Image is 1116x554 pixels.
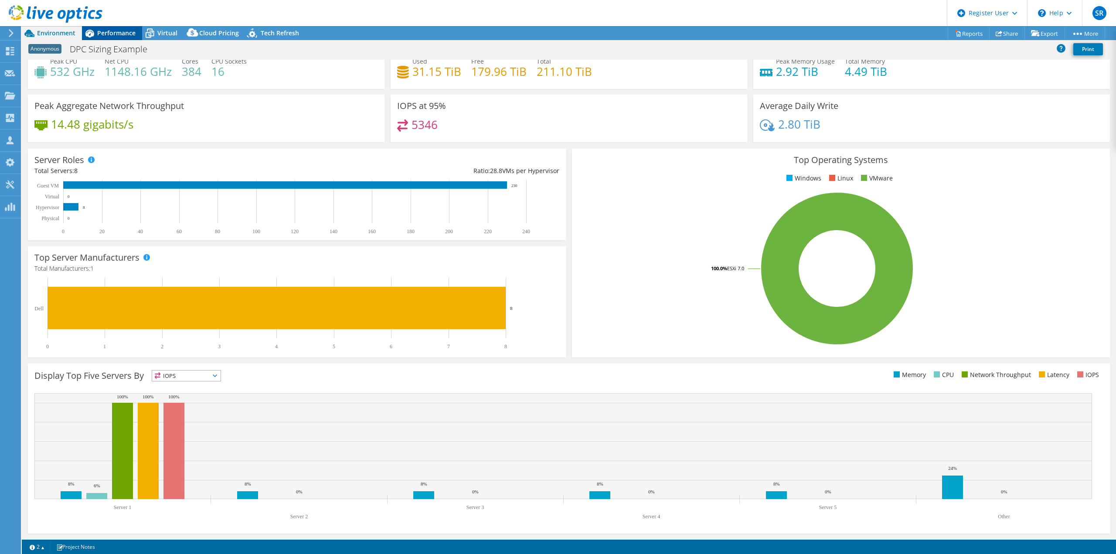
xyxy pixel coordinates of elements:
text: Server 1 [114,504,131,510]
text: Server 3 [466,504,484,510]
text: Server 4 [643,513,660,520]
text: 0% [825,489,831,494]
text: 8% [421,481,427,486]
text: 0 [62,228,65,235]
span: Cores [182,57,198,65]
span: CPU Sockets [211,57,247,65]
span: Peak CPU [50,57,77,65]
a: Reports [948,27,990,40]
a: Export [1024,27,1065,40]
span: 28.8 [490,167,502,175]
text: 8% [68,481,75,486]
h4: 14.48 gigabits/s [51,119,133,129]
text: 20 [99,228,105,235]
span: Anonymous [28,44,61,54]
text: Guest VM [37,183,59,189]
h3: Peak Aggregate Network Throughput [34,101,184,111]
span: Total [537,57,551,65]
tspan: 100.0% [711,265,727,272]
text: 8 [504,343,507,350]
text: 160 [368,228,376,235]
div: Total Servers: [34,166,297,176]
li: IOPS [1075,370,1099,380]
svg: \n [1038,9,1046,17]
h4: 5346 [412,120,438,129]
span: Used [412,57,427,65]
text: 180 [407,228,415,235]
text: 40 [138,228,143,235]
span: 1 [90,264,94,272]
h4: 384 [182,67,201,76]
li: Network Throughput [959,370,1031,380]
text: Server 5 [819,504,837,510]
text: 7 [447,343,450,350]
text: Server 2 [290,513,308,520]
text: 1 [103,343,106,350]
li: Memory [891,370,926,380]
h1: DPC Sizing Example [66,44,161,54]
text: 3 [218,343,221,350]
text: 100% [117,394,128,399]
text: 0 [68,194,70,199]
text: 0% [648,489,655,494]
h4: 211.10 TiB [537,67,592,76]
span: Virtual [157,29,177,37]
h3: Top Operating Systems [578,155,1103,165]
h3: Average Daily Write [760,101,838,111]
span: 8 [74,167,78,175]
span: Net CPU [105,57,129,65]
text: 8% [597,481,603,486]
span: Performance [97,29,136,37]
text: 200 [445,228,453,235]
h3: Top Server Manufacturers [34,253,139,262]
h4: 2.80 TiB [778,119,820,129]
span: Free [471,57,484,65]
text: 100 [252,228,260,235]
h4: 31.15 TiB [412,67,461,76]
text: 120 [291,228,299,235]
text: 0 [46,343,49,350]
text: 8 [83,205,85,210]
tspan: ESXi 7.0 [727,265,744,272]
text: 240 [522,228,530,235]
span: IOPS [152,370,221,381]
text: 100% [143,394,154,399]
span: Total Memory [845,57,885,65]
text: 140 [330,228,337,235]
text: 8 [510,306,513,311]
h4: 4.49 TiB [845,67,887,76]
text: 2 [161,343,163,350]
text: 60 [177,228,182,235]
text: 0% [472,489,479,494]
text: 0% [296,489,303,494]
h4: 532 GHz [50,67,95,76]
span: SR [1092,6,1106,20]
text: 6 [390,343,392,350]
li: Windows [784,173,821,183]
li: CPU [932,370,954,380]
text: 5 [333,343,335,350]
h4: 2.92 TiB [776,67,835,76]
h4: 179.96 TiB [471,67,527,76]
text: 8% [245,481,251,486]
h3: Server Roles [34,155,84,165]
text: Dell [34,306,44,312]
span: Tech Refresh [261,29,299,37]
h4: 1148.16 GHz [105,67,172,76]
text: 0% [1001,489,1007,494]
text: 0 [68,216,70,221]
text: Other [998,513,1010,520]
a: Share [989,27,1025,40]
text: 4 [275,343,278,350]
text: 24% [948,466,957,471]
h4: 16 [211,67,247,76]
text: 230 [511,184,517,188]
a: Print [1073,43,1103,55]
text: 6% [94,483,100,488]
li: Latency [1037,370,1069,380]
h3: IOPS at 95% [397,101,446,111]
li: VMware [859,173,893,183]
text: 80 [215,228,220,235]
span: Peak Memory Usage [776,57,835,65]
div: Ratio: VMs per Hypervisor [297,166,559,176]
